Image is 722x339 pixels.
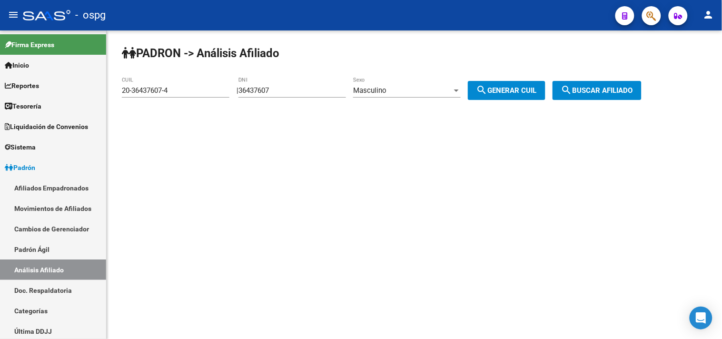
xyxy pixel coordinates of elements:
span: Reportes [5,80,39,91]
mat-icon: search [476,84,488,96]
span: Generar CUIL [476,86,537,95]
span: Firma Express [5,40,54,50]
button: Generar CUIL [468,81,545,100]
button: Buscar afiliado [553,81,642,100]
span: Buscar afiliado [561,86,633,95]
span: Masculino [353,86,386,95]
div: | [237,86,553,95]
div: Open Intercom Messenger [690,307,712,329]
span: Padrón [5,162,35,173]
span: Inicio [5,60,29,70]
mat-icon: person [703,9,714,20]
mat-icon: menu [8,9,19,20]
mat-icon: search [561,84,573,96]
span: - ospg [75,5,106,26]
span: Sistema [5,142,36,152]
strong: PADRON -> Análisis Afiliado [122,47,279,60]
span: Liquidación de Convenios [5,121,88,132]
span: Tesorería [5,101,41,111]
